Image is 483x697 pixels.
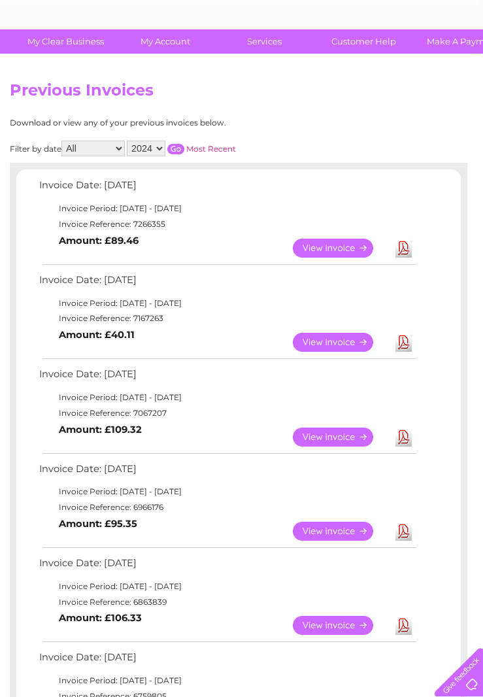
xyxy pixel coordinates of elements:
td: Invoice Reference: 6863839 [36,594,418,610]
a: View [293,522,389,541]
a: View [293,428,389,447]
a: Energy [286,56,314,65]
a: Download [395,616,412,635]
a: Log out [440,56,471,65]
b: Amount: £109.32 [59,424,142,435]
a: Download [395,522,412,541]
div: Filter by date [10,141,353,156]
td: Invoice Reference: 7167263 [36,311,418,326]
b: Amount: £95.35 [59,518,137,530]
b: Amount: £40.11 [59,329,135,341]
td: Invoice Date: [DATE] [36,554,418,579]
a: Blog [369,56,388,65]
a: Download [395,428,412,447]
td: Invoice Date: [DATE] [36,177,418,201]
td: Invoice Period: [DATE] - [DATE] [36,201,418,216]
a: View [293,239,389,258]
a: Most Recent [186,144,236,154]
td: Invoice Reference: 7067207 [36,405,418,421]
a: My Clear Business [12,29,120,54]
a: 0333 014 3131 [237,7,327,23]
a: View [293,616,389,635]
td: Invoice Period: [DATE] - [DATE] [36,579,418,594]
b: Amount: £89.46 [59,235,139,246]
div: Download or view any of your previous invoices below. [10,118,353,127]
td: Invoice Date: [DATE] [36,365,418,390]
td: Invoice Period: [DATE] - [DATE] [36,390,418,405]
a: Telecoms [322,56,361,65]
td: Invoice Period: [DATE] - [DATE] [36,484,418,500]
a: Download [395,239,412,258]
td: Invoice Date: [DATE] [36,460,418,484]
img: logo.png [17,34,84,74]
a: Water [253,56,278,65]
a: View [293,333,389,352]
a: Download [395,333,412,352]
td: Invoice Period: [DATE] - [DATE] [36,296,418,311]
td: Invoice Reference: 7266355 [36,216,418,232]
td: Invoice Date: [DATE] [36,271,418,296]
a: Services [210,29,318,54]
a: Contact [396,56,428,65]
b: Amount: £106.33 [59,612,142,624]
td: Invoice Reference: 6966176 [36,500,418,515]
td: Invoice Period: [DATE] - [DATE] [36,673,418,688]
a: Customer Help [310,29,418,54]
td: Invoice Date: [DATE] [36,649,418,673]
a: My Account [111,29,219,54]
